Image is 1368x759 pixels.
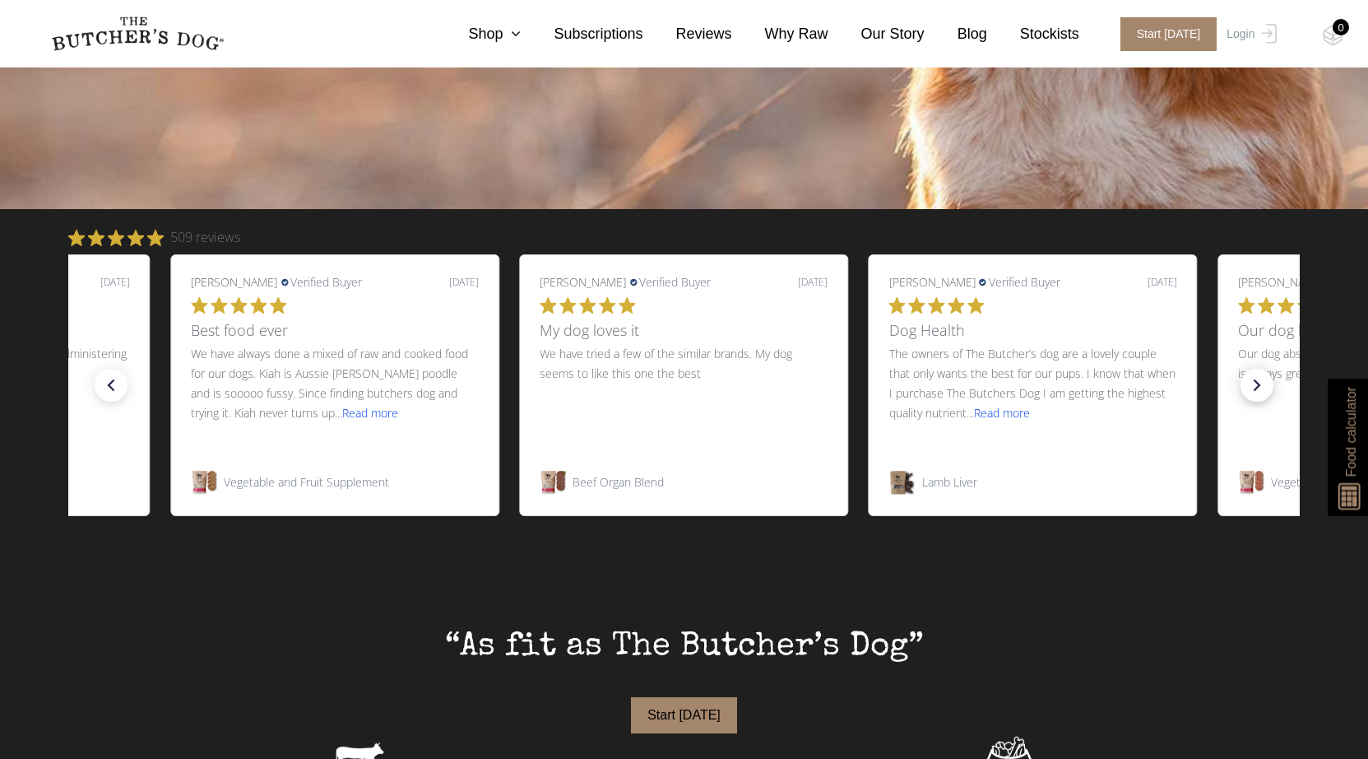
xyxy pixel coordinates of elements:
span: Verified Buyer [290,275,362,289]
span: Read more [342,405,398,421]
div: 5 out of 5 stars [889,297,985,314]
p: We have always done a mixed of raw and cooked food for our dogs. Kiah is Aussie [PERSON_NAME] poo... [191,344,479,459]
a: Shop [435,23,521,45]
a: Why Raw [732,23,828,45]
div: 5 out of 5 stars [540,297,635,314]
span: Lamb Liver [922,476,977,489]
div: 7 slides [68,254,1300,516]
li: slide 7 out of 7 [170,254,499,516]
h3: Best food ever [191,320,479,341]
div: 4.8742633 out of 5 stars [68,230,164,246]
div: “As fit as The Butcher’s Dog” [228,623,1141,697]
button: Start [DATE] [631,697,737,733]
span: [PERSON_NAME] [1238,275,1324,289]
span: Vegetable and Fruit Supplement [224,476,389,489]
a: Subscriptions [521,23,642,45]
div: [DATE] [798,275,828,289]
span: Verified Buyer [989,275,1060,289]
a: Start [DATE] [1104,17,1223,51]
span: [PERSON_NAME] [889,275,976,289]
div: previous slide [95,369,128,402]
p: The owners of The Butcher’s dog are a lovely couple that only wants the best for our pups. I know... [889,344,1177,459]
a: Login [1222,17,1276,51]
h3: Dog Health [889,320,1177,341]
li: slide 1 out of 7 [519,254,848,516]
div: 5 out of 5 stars [1238,297,1333,314]
div: Navigate to Beef Organ Blend [540,469,828,496]
span: Food calculator [1341,387,1361,477]
span: Read more [974,405,1030,421]
p: We have tried a few of the similar brands. My dog seems to like this one the best [540,344,828,459]
a: Start [DATE] [228,697,1141,733]
div: next slide [1240,369,1273,402]
a: Stockists [987,23,1079,45]
span: 509 reviews [170,227,240,248]
div: Navigate to Vegetable and Fruit Supplement [191,469,479,496]
span: [PERSON_NAME] [540,275,626,289]
span: Start [DATE] [1120,17,1217,51]
h3: My dog loves it [540,320,828,341]
span: Beef Organ Blend [573,476,664,489]
div: 0 [1333,19,1349,35]
div: [DATE] [1148,275,1177,289]
span: Verified Buyer [639,275,711,289]
li: slide 2 out of 7 [869,254,1198,516]
div: Navigate to Lamb Liver [889,469,1177,496]
a: Our Story [828,23,925,45]
a: Blog [925,23,987,45]
div: 5 out of 5 stars [191,297,286,314]
div: [DATE] [449,275,479,289]
a: Reviews [643,23,732,45]
img: TBD_Cart-Empty.png [1323,25,1343,46]
span: [PERSON_NAME] [191,275,277,289]
div: [DATE] [100,275,130,289]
